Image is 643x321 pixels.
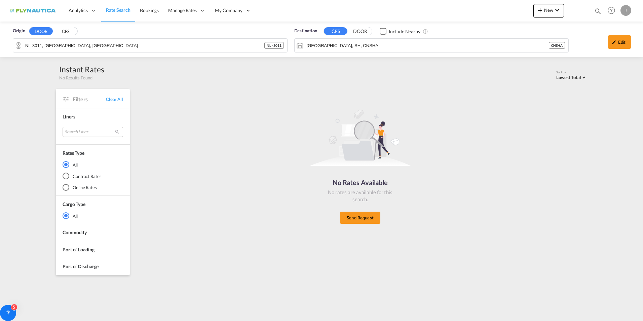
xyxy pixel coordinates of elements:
[63,150,84,156] div: Rates Type
[10,3,55,18] img: dbeec6a0202a11f0ab01a7e422f9ff92.png
[380,28,420,35] md-checkbox: Checkbox No Ink
[63,114,75,119] span: Liners
[73,96,106,103] span: Filters
[307,40,549,50] input: Search by Port
[389,28,420,35] div: Include Nearby
[556,70,587,75] div: Sort by
[63,212,123,219] md-radio-button: All
[324,27,347,35] button: CFS
[612,40,616,44] md-icon: icon-pencil
[63,161,123,168] md-radio-button: All
[63,247,94,252] span: Port of Loading
[536,6,544,14] md-icon: icon-plus 400-fg
[620,5,631,16] div: J
[594,7,602,15] md-icon: icon-magnify
[606,5,617,16] span: Help
[594,7,602,17] div: icon-magnify
[215,7,242,14] span: My Company
[327,178,394,187] div: No Rates Available
[327,189,394,203] div: No rates are available for this search.
[63,263,99,269] span: Port of Discharge
[59,64,104,75] div: Instant Rates
[536,7,561,13] span: New
[340,212,380,224] button: Send Request
[294,28,317,34] span: Destination
[54,28,77,35] button: CFS
[106,96,123,102] span: Clear All
[608,35,631,49] div: icon-pencilEdit
[59,75,92,81] span: No Results Found
[25,40,264,50] input: Search by Door
[348,28,372,35] button: DOOR
[267,43,281,48] span: NL - 3011
[423,29,428,34] md-icon: Unchecked: Ignores neighbouring ports when fetching rates.Checked : Includes neighbouring ports w...
[549,42,565,49] div: CNSHA
[69,7,88,14] span: Analytics
[63,201,85,208] div: Cargo Type
[556,73,587,81] md-select: Select: Lowest Total
[168,7,197,14] span: Manage Rates
[63,173,123,179] md-radio-button: Contract Rates
[606,5,620,17] div: Help
[13,28,25,34] span: Origin
[63,229,87,235] span: Commodity
[106,7,130,13] span: Rate Search
[140,7,159,13] span: Bookings
[13,39,287,52] md-input-container: NL-3011, Rotterdam, Zuid-Holland
[63,184,123,191] md-radio-button: Online Rates
[310,109,411,166] img: norateimg.svg
[29,27,53,35] button: DOOR
[295,39,569,52] md-input-container: Shanghai, SH, CNSHA
[533,4,564,17] button: icon-plus 400-fgNewicon-chevron-down
[553,6,561,14] md-icon: icon-chevron-down
[556,75,581,80] span: Lowest Total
